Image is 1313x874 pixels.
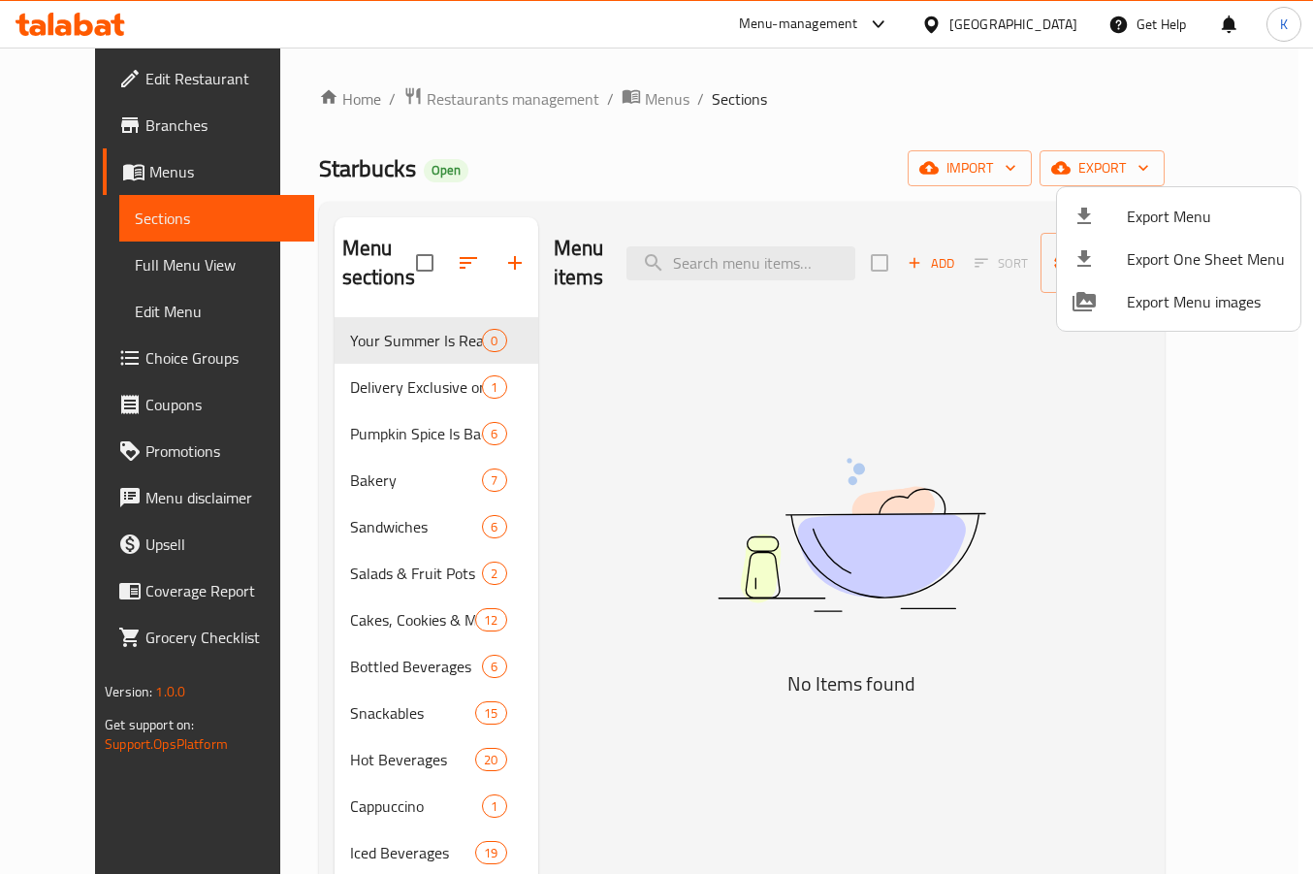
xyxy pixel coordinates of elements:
li: Export Menu images [1057,280,1300,323]
span: Export Menu [1127,205,1285,228]
li: Export menu items [1057,195,1300,238]
span: Export Menu images [1127,290,1285,313]
span: Export One Sheet Menu [1127,247,1285,271]
li: Export one sheet menu items [1057,238,1300,280]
